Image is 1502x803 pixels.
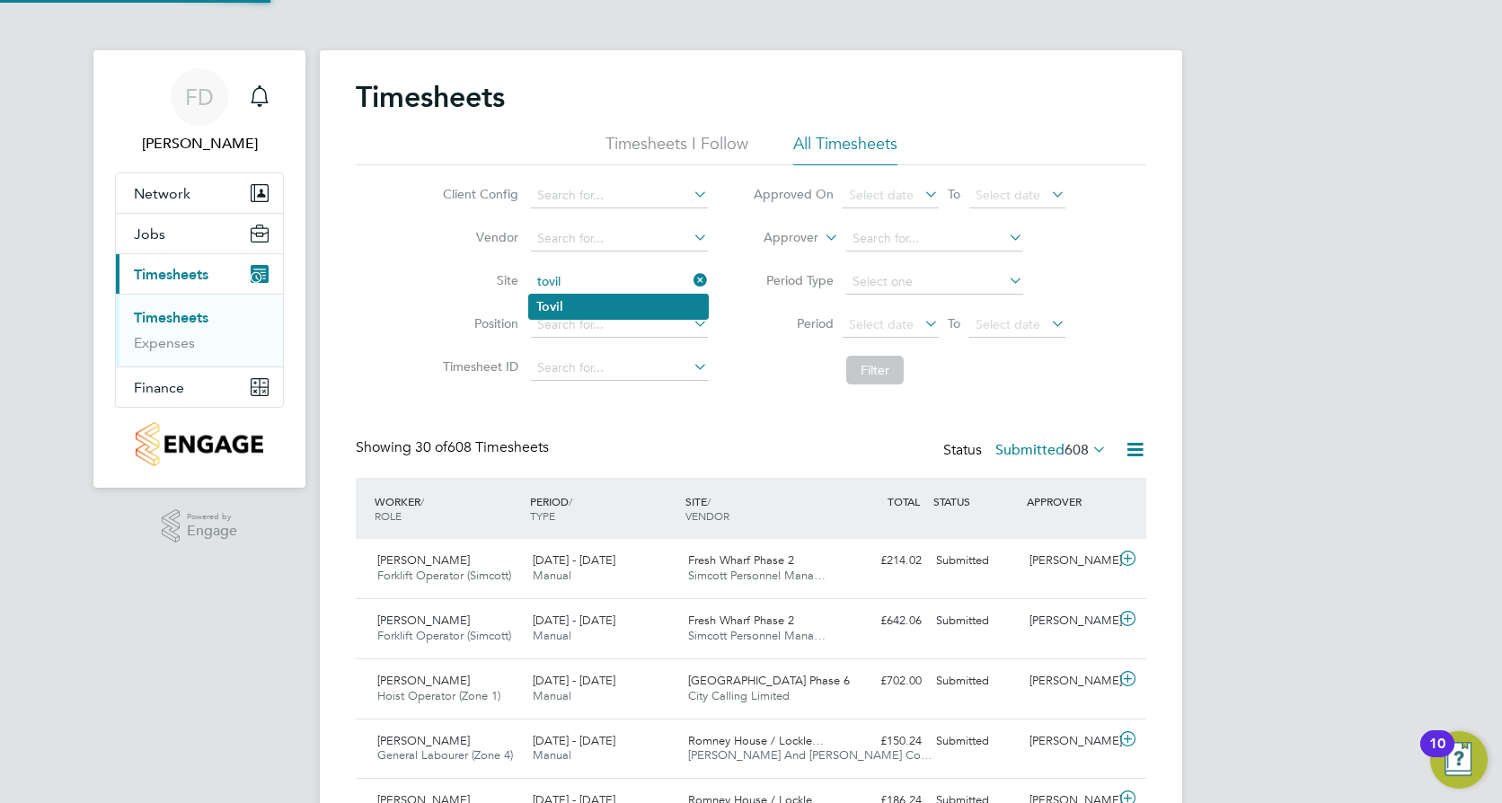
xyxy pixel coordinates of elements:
span: Powered by [187,509,237,525]
input: Select one [846,269,1023,295]
span: 30 of [415,438,447,456]
img: countryside-properties-logo-retina.png [136,422,262,466]
label: Period Type [753,272,834,288]
div: Showing [356,438,552,457]
h2: Timesheets [356,79,505,115]
label: Timesheet ID [437,358,518,375]
span: Simcott Personnel Mana… [688,628,826,643]
input: Search for... [531,356,708,381]
div: £702.00 [835,666,929,696]
div: Status [943,438,1110,463]
span: Finlay Daly [115,133,284,154]
span: FD [185,85,214,109]
span: General Labourer (Zone 4) [377,747,513,763]
a: Expenses [134,334,195,351]
span: Manual [533,628,571,643]
label: Approver [738,229,818,247]
label: Site [437,272,518,288]
span: [PERSON_NAME] [377,733,470,748]
li: Timesheets I Follow [605,133,748,165]
span: Select date [976,316,1040,332]
span: TYPE [530,508,555,523]
button: Filter [846,356,904,384]
div: APPROVER [1022,485,1116,517]
div: 10 [1429,744,1445,767]
span: 608 Timesheets [415,438,549,456]
span: [DATE] - [DATE] [533,673,615,688]
span: VENDOR [685,508,729,523]
span: Forklift Operator (Simcott) [377,568,511,583]
span: [PERSON_NAME] And [PERSON_NAME] Co… [688,747,932,763]
span: Hoist Operator (Zone 1) [377,688,500,703]
div: [PERSON_NAME] [1022,666,1116,696]
span: Romney House / Lockle… [688,733,824,748]
span: Forklift Operator (Simcott) [377,628,511,643]
span: Fresh Wharf Phase 2 [688,552,794,568]
label: Submitted [995,441,1107,459]
span: Engage [187,524,237,539]
span: Fresh Wharf Phase 2 [688,613,794,628]
div: £214.02 [835,546,929,576]
span: [DATE] - [DATE] [533,613,615,628]
div: [PERSON_NAME] [1022,606,1116,636]
span: [PERSON_NAME] [377,673,470,688]
div: Submitted [929,727,1022,756]
input: Search for... [846,226,1023,251]
div: PERIOD [526,485,681,532]
span: [DATE] - [DATE] [533,733,615,748]
div: Submitted [929,546,1022,576]
span: To [942,312,966,335]
div: [PERSON_NAME] [1022,546,1116,576]
a: FD[PERSON_NAME] [115,68,284,154]
div: [PERSON_NAME] [1022,727,1116,756]
span: Manual [533,747,571,763]
span: / [569,494,572,508]
button: Jobs [116,214,283,253]
div: WORKER [370,485,526,532]
button: Open Resource Center, 10 new notifications [1430,731,1488,789]
a: Timesheets [134,309,208,326]
span: To [942,182,966,206]
div: Submitted [929,666,1022,696]
li: All Timesheets [793,133,897,165]
span: [GEOGRAPHIC_DATA] Phase 6 [688,673,850,688]
span: / [420,494,424,508]
div: STATUS [929,485,1022,517]
span: Simcott Personnel Mana… [688,568,826,583]
span: Finance [134,379,184,396]
span: Network [134,185,190,202]
input: Search for... [531,226,708,251]
button: Network [116,173,283,213]
div: SITE [681,485,836,532]
span: Jobs [134,225,165,243]
input: Search for... [531,269,708,295]
label: Client Config [437,186,518,202]
span: Select date [849,316,914,332]
b: Tovil [536,299,563,314]
span: Manual [533,568,571,583]
input: Search for... [531,313,708,338]
input: Search for... [531,183,708,208]
label: Approved On [753,186,834,202]
div: Timesheets [116,294,283,366]
div: £642.06 [835,606,929,636]
label: Position [437,315,518,331]
span: ROLE [375,508,402,523]
span: 608 [1065,441,1089,459]
span: [PERSON_NAME] [377,613,470,628]
label: Vendor [437,229,518,245]
span: City Calling Limited [688,688,790,703]
span: [PERSON_NAME] [377,552,470,568]
span: Select date [849,187,914,203]
div: Submitted [929,606,1022,636]
div: £150.24 [835,727,929,756]
span: Select date [976,187,1040,203]
nav: Main navigation [93,50,305,488]
button: Timesheets [116,254,283,294]
button: Finance [116,367,283,407]
span: TOTAL [888,494,920,508]
span: [DATE] - [DATE] [533,552,615,568]
span: Timesheets [134,266,208,283]
span: / [707,494,711,508]
a: Go to home page [115,422,284,466]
